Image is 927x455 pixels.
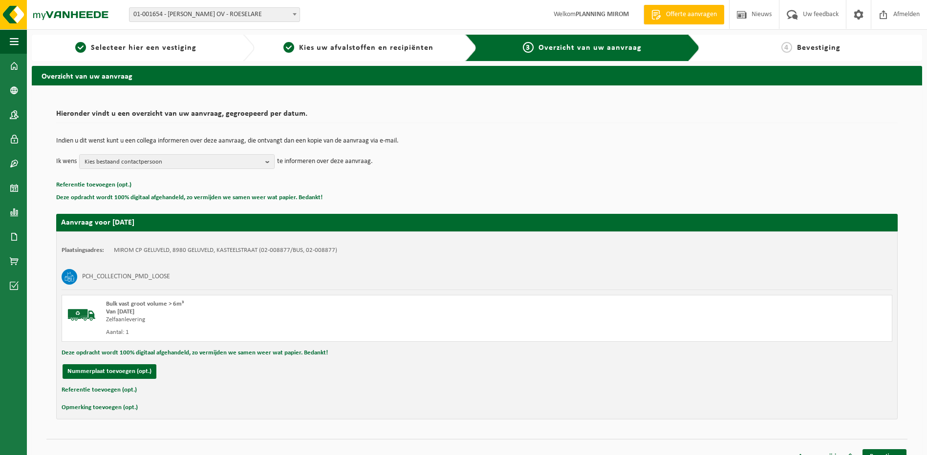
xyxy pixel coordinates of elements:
button: Referentie toevoegen (opt.) [62,384,137,396]
h2: Hieronder vindt u een overzicht van uw aanvraag, gegroepeerd per datum. [56,110,898,123]
h2: Overzicht van uw aanvraag [32,66,922,85]
span: Bulk vast groot volume > 6m³ [106,301,184,307]
strong: Van [DATE] [106,309,134,315]
strong: PLANNING MIROM [576,11,629,18]
span: 2 [283,42,294,53]
p: Indien u dit wenst kunt u een collega informeren over deze aanvraag, die ontvangt dan een kopie v... [56,138,898,145]
button: Deze opdracht wordt 100% digitaal afgehandeld, zo vermijden we samen weer wat papier. Bedankt! [62,347,328,359]
td: MIROM CP GELUVELD, 8980 GELUVELD, KASTEELSTRAAT (02-008877/BUS, 02-008877) [114,247,337,254]
span: Selecteer hier een vestiging [91,44,196,52]
button: Deze opdracht wordt 100% digitaal afgehandeld, zo vermijden we samen weer wat papier. Bedankt! [56,191,323,204]
button: Opmerking toevoegen (opt.) [62,401,138,414]
strong: Plaatsingsadres: [62,247,104,253]
span: Kies bestaand contactpersoon [85,155,261,169]
strong: Aanvraag voor [DATE] [61,219,134,227]
span: Overzicht van uw aanvraag [539,44,642,52]
span: 4 [781,42,792,53]
p: te informeren over deze aanvraag. [277,154,373,169]
a: 1Selecteer hier een vestiging [37,42,235,54]
span: 3 [523,42,534,53]
div: Zelfaanlevering [106,316,516,324]
p: Ik wens [56,154,77,169]
span: Offerte aanvragen [664,10,719,20]
span: 01-001654 - MIROM ROESELARE OV - ROESELARE [129,7,300,22]
a: 2Kies uw afvalstoffen en recipiënten [259,42,458,54]
img: BL-SO-LV.png [67,300,96,330]
a: Offerte aanvragen [644,5,724,24]
span: Bevestiging [797,44,841,52]
span: 01-001654 - MIROM ROESELARE OV - ROESELARE [129,8,300,21]
h3: PCH_COLLECTION_PMD_LOOSE [82,269,170,285]
span: Kies uw afvalstoffen en recipiënten [299,44,433,52]
button: Referentie toevoegen (opt.) [56,179,131,191]
div: Aantal: 1 [106,329,516,336]
button: Nummerplaat toevoegen (opt.) [63,364,156,379]
button: Kies bestaand contactpersoon [79,154,275,169]
span: 1 [75,42,86,53]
